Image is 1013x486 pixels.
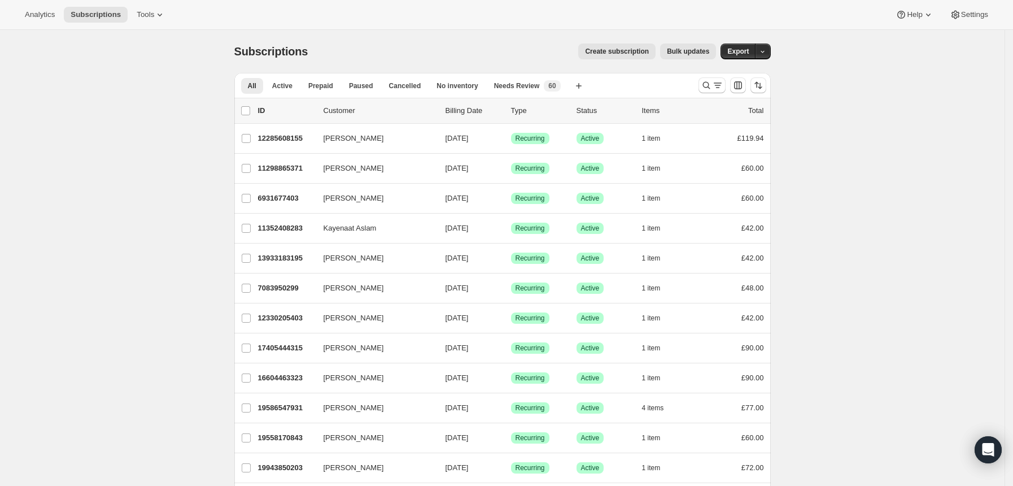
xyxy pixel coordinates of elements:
[667,47,709,56] span: Bulk updates
[642,280,673,296] button: 1 item
[642,190,673,206] button: 1 item
[516,134,545,143] span: Recurring
[975,436,1002,463] div: Open Intercom Messenger
[642,105,698,116] div: Items
[642,433,661,442] span: 1 item
[581,254,600,263] span: Active
[324,163,384,174] span: [PERSON_NAME]
[577,105,633,116] p: Status
[258,280,764,296] div: 7083950299[PERSON_NAME][DATE]SuccessRecurringSuccessActive1 item£48.00
[317,189,430,207] button: [PERSON_NAME]
[258,283,315,294] p: 7083950299
[258,313,315,324] p: 12330205403
[741,314,764,322] span: £42.00
[258,372,315,384] p: 16604463323
[642,374,661,383] span: 1 item
[324,223,377,234] span: Kayenaat Aslam
[258,131,764,146] div: 12285608155[PERSON_NAME][DATE]SuccessRecurringSuccessActive1 item£119.94
[317,129,430,147] button: [PERSON_NAME]
[578,44,656,59] button: Create subscription
[317,459,430,477] button: [PERSON_NAME]
[436,81,478,90] span: No inventory
[581,463,600,472] span: Active
[642,314,661,323] span: 1 item
[317,369,430,387] button: [PERSON_NAME]
[446,374,469,382] span: [DATE]
[516,433,545,442] span: Recurring
[317,399,430,417] button: [PERSON_NAME]
[446,224,469,232] span: [DATE]
[258,253,315,264] p: 13933183195
[64,7,128,23] button: Subscriptions
[889,7,940,23] button: Help
[581,284,600,293] span: Active
[258,400,764,416] div: 19586547931[PERSON_NAME][DATE]SuccessRecurringSuccessActive4 items£77.00
[741,164,764,172] span: £60.00
[516,284,545,293] span: Recurring
[446,194,469,202] span: [DATE]
[516,374,545,383] span: Recurring
[642,131,673,146] button: 1 item
[258,193,315,204] p: 6931677403
[18,7,62,23] button: Analytics
[258,250,764,266] div: 13933183195[PERSON_NAME][DATE]SuccessRecurringSuccessActive1 item£42.00
[581,433,600,442] span: Active
[516,403,545,413] span: Recurring
[324,372,384,384] span: [PERSON_NAME]
[248,81,256,90] span: All
[943,7,995,23] button: Settings
[446,164,469,172] span: [DATE]
[642,134,661,143] span: 1 item
[317,249,430,267] button: [PERSON_NAME]
[727,47,749,56] span: Export
[642,463,661,472] span: 1 item
[642,400,676,416] button: 4 items
[258,133,315,144] p: 12285608155
[961,10,988,19] span: Settings
[581,344,600,353] span: Active
[730,77,746,93] button: Customize table column order and visibility
[324,313,384,324] span: [PERSON_NAME]
[660,44,716,59] button: Bulk updates
[698,77,726,93] button: Search and filter results
[389,81,421,90] span: Cancelled
[258,105,764,116] div: IDCustomerBilling DateTypeStatusItemsTotal
[324,133,384,144] span: [PERSON_NAME]
[258,432,315,444] p: 19558170843
[258,160,764,176] div: 11298865371[PERSON_NAME][DATE]SuccessRecurringSuccessActive1 item£60.00
[317,279,430,297] button: [PERSON_NAME]
[234,45,308,58] span: Subscriptions
[581,134,600,143] span: Active
[258,190,764,206] div: 6931677403[PERSON_NAME][DATE]SuccessRecurringSuccessActive1 item£60.00
[741,224,764,232] span: £42.00
[317,339,430,357] button: [PERSON_NAME]
[317,309,430,327] button: [PERSON_NAME]
[317,429,430,447] button: [PERSON_NAME]
[581,224,600,233] span: Active
[737,134,764,142] span: £119.94
[516,194,545,203] span: Recurring
[349,81,373,90] span: Paused
[548,81,556,90] span: 60
[581,314,600,323] span: Active
[324,432,384,444] span: [PERSON_NAME]
[446,254,469,262] span: [DATE]
[741,194,764,202] span: £60.00
[750,77,766,93] button: Sort the results
[642,224,661,233] span: 1 item
[137,10,154,19] span: Tools
[272,81,292,90] span: Active
[642,250,673,266] button: 1 item
[748,105,763,116] p: Total
[581,164,600,173] span: Active
[741,254,764,262] span: £42.00
[642,460,673,476] button: 1 item
[581,374,600,383] span: Active
[741,374,764,382] span: £90.00
[317,159,430,177] button: [PERSON_NAME]
[258,340,764,356] div: 17405444315[PERSON_NAME][DATE]SuccessRecurringSuccessActive1 item£90.00
[516,314,545,323] span: Recurring
[516,224,545,233] span: Recurring
[741,403,764,412] span: £77.00
[258,223,315,234] p: 11352408283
